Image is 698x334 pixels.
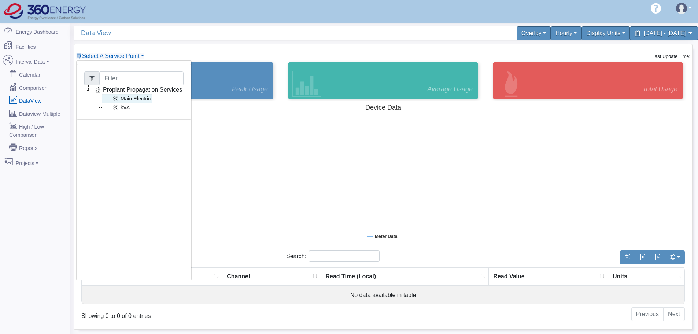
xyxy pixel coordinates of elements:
[665,250,685,264] button: Show/Hide Columns
[581,26,629,40] div: Display Units
[286,250,380,262] label: Search:
[517,26,551,40] div: Overlay
[608,267,684,286] th: Units : activate to sort column ascending
[81,307,326,320] div: Showing 0 to 0 of 0 entries
[620,250,635,264] button: Copy to clipboard
[643,84,677,94] span: Total Usage
[82,286,684,304] td: No data available in table
[365,104,402,111] tspan: Device Data
[82,53,140,59] span: Device List
[102,94,152,103] a: Main Electric
[650,250,665,264] button: Generate PDF
[309,250,380,262] input: Search:
[93,103,184,112] li: kVA
[375,234,398,239] tspan: Meter Data
[652,54,690,59] small: Last Update Time:
[100,71,184,85] input: Filter
[84,85,184,112] li: Proplant Propagation Services
[635,250,650,264] button: Export to Excel
[93,94,184,103] li: Main Electric
[321,267,489,286] th: Read Time (Local) : activate to sort column ascending
[232,84,268,94] span: Peak Usage
[427,84,473,94] span: Average Usage
[551,26,581,40] div: Hourly
[76,60,192,280] div: Select A Service Point
[76,53,144,59] a: Select A Service Point
[81,26,387,40] span: Data View
[489,267,608,286] th: Read Value : activate to sort column ascending
[93,85,184,94] a: Proplant Propagation Services
[676,3,687,14] img: user-3.svg
[644,30,686,36] span: [DATE] - [DATE]
[84,71,100,85] span: Filter
[102,103,131,112] a: kVA
[222,267,321,286] th: Channel : activate to sort column ascending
